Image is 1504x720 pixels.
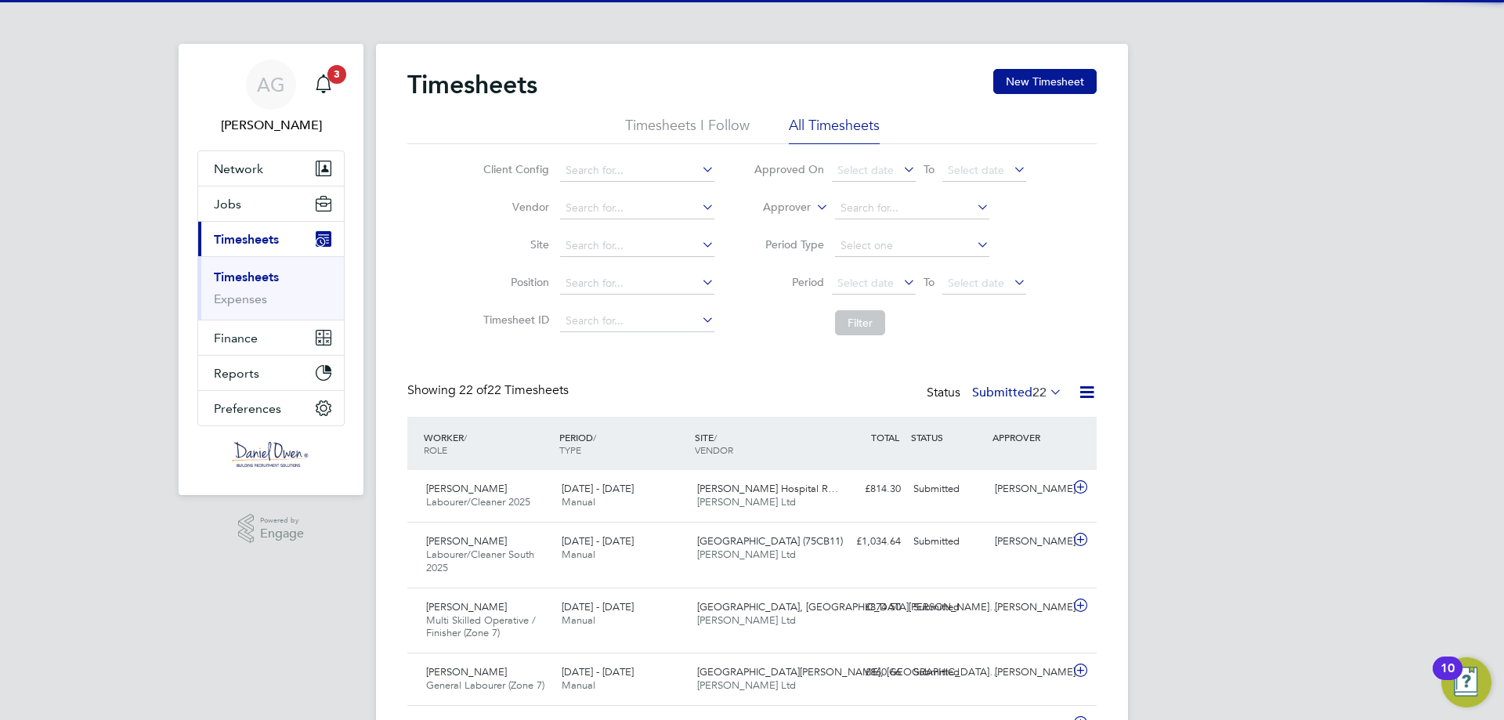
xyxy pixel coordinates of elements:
label: Vendor [479,200,549,214]
div: PERIOD [555,423,691,464]
div: £814.30 [826,476,907,502]
div: [PERSON_NAME] [989,595,1070,621]
div: Submitted [907,476,989,502]
div: [PERSON_NAME] [989,529,1070,555]
a: AG[PERSON_NAME] [197,60,345,135]
label: Timesheet ID [479,313,549,327]
input: Select one [835,235,989,257]
span: Manual [562,678,595,692]
div: £874.50 [826,595,907,621]
button: Reports [198,356,344,390]
span: [DATE] - [DATE] [562,482,634,495]
span: To [919,159,939,179]
li: Timesheets I Follow [625,116,750,144]
a: 3 [308,60,339,110]
button: Timesheets [198,222,344,256]
span: AG [257,74,285,95]
div: Timesheets [198,256,344,320]
span: Finance [214,331,258,346]
button: Open Resource Center, 10 new notifications [1441,657,1491,707]
span: [PERSON_NAME] Hospital R… [697,482,838,495]
span: Select date [948,163,1004,177]
div: Status [927,382,1065,404]
span: / [593,431,596,443]
nav: Main navigation [179,44,363,495]
input: Search for... [560,273,714,295]
div: Showing [407,382,572,399]
span: TOTAL [871,431,899,443]
input: Search for... [560,160,714,182]
span: Engage [260,527,304,541]
span: [GEOGRAPHIC_DATA], [GEOGRAPHIC_DATA][PERSON_NAME]… [697,600,1000,613]
div: Submitted [907,660,989,686]
div: Submitted [907,595,989,621]
div: SITE [691,423,826,464]
span: Select date [837,276,894,290]
span: [GEOGRAPHIC_DATA] (75CB11) [697,534,843,548]
span: [PERSON_NAME] [426,665,507,678]
span: Labourer/Cleaner 2025 [426,495,530,508]
input: Search for... [835,197,989,219]
div: STATUS [907,423,989,451]
div: [PERSON_NAME] [989,660,1070,686]
button: Filter [835,310,885,335]
span: Preferences [214,401,281,416]
span: Manual [562,548,595,561]
span: TYPE [559,443,581,456]
input: Search for... [560,310,714,332]
div: £1,034.64 [826,529,907,555]
span: 22 Timesheets [459,382,569,398]
span: 3 [327,65,346,84]
input: Search for... [560,197,714,219]
span: Amy Garcia [197,116,345,135]
span: [PERSON_NAME] Ltd [697,613,796,627]
span: [PERSON_NAME] [426,482,507,495]
span: Network [214,161,263,176]
button: New Timesheet [993,69,1097,94]
span: Manual [562,495,595,508]
span: VENDOR [695,443,733,456]
div: 10 [1441,668,1455,689]
div: Submitted [907,529,989,555]
span: Powered by [260,514,304,527]
span: To [919,272,939,292]
span: [GEOGRAPHIC_DATA][PERSON_NAME], [GEOGRAPHIC_DATA]… [697,665,1000,678]
label: Client Config [479,162,549,176]
span: Jobs [214,197,241,212]
span: [PERSON_NAME] Ltd [697,678,796,692]
span: Timesheets [214,232,279,247]
span: / [714,431,717,443]
button: Network [198,151,344,186]
div: [PERSON_NAME] [989,476,1070,502]
a: Powered byEngage [238,514,305,544]
a: Expenses [214,291,267,306]
label: Position [479,275,549,289]
span: General Labourer (Zone 7) [426,678,544,692]
span: ROLE [424,443,447,456]
div: APPROVER [989,423,1070,451]
span: Select date [948,276,1004,290]
button: Finance [198,320,344,355]
span: Manual [562,613,595,627]
div: WORKER [420,423,555,464]
span: [DATE] - [DATE] [562,665,634,678]
input: Search for... [560,235,714,257]
li: All Timesheets [789,116,880,144]
span: [PERSON_NAME] Ltd [697,495,796,508]
div: £860.66 [826,660,907,686]
label: Period [754,275,824,289]
button: Preferences [198,391,344,425]
img: danielowen-logo-retina.png [232,442,310,467]
span: [PERSON_NAME] [426,534,507,548]
span: [PERSON_NAME] Ltd [697,548,796,561]
label: Submitted [972,385,1062,400]
a: Timesheets [214,270,279,284]
span: / [464,431,467,443]
span: Labourer/Cleaner South 2025 [426,548,534,574]
button: Jobs [198,186,344,221]
span: Multi Skilled Operative / Finisher (Zone 7) [426,613,536,640]
label: Approved On [754,162,824,176]
span: [PERSON_NAME] [426,600,507,613]
h2: Timesheets [407,69,537,100]
span: [DATE] - [DATE] [562,600,634,613]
